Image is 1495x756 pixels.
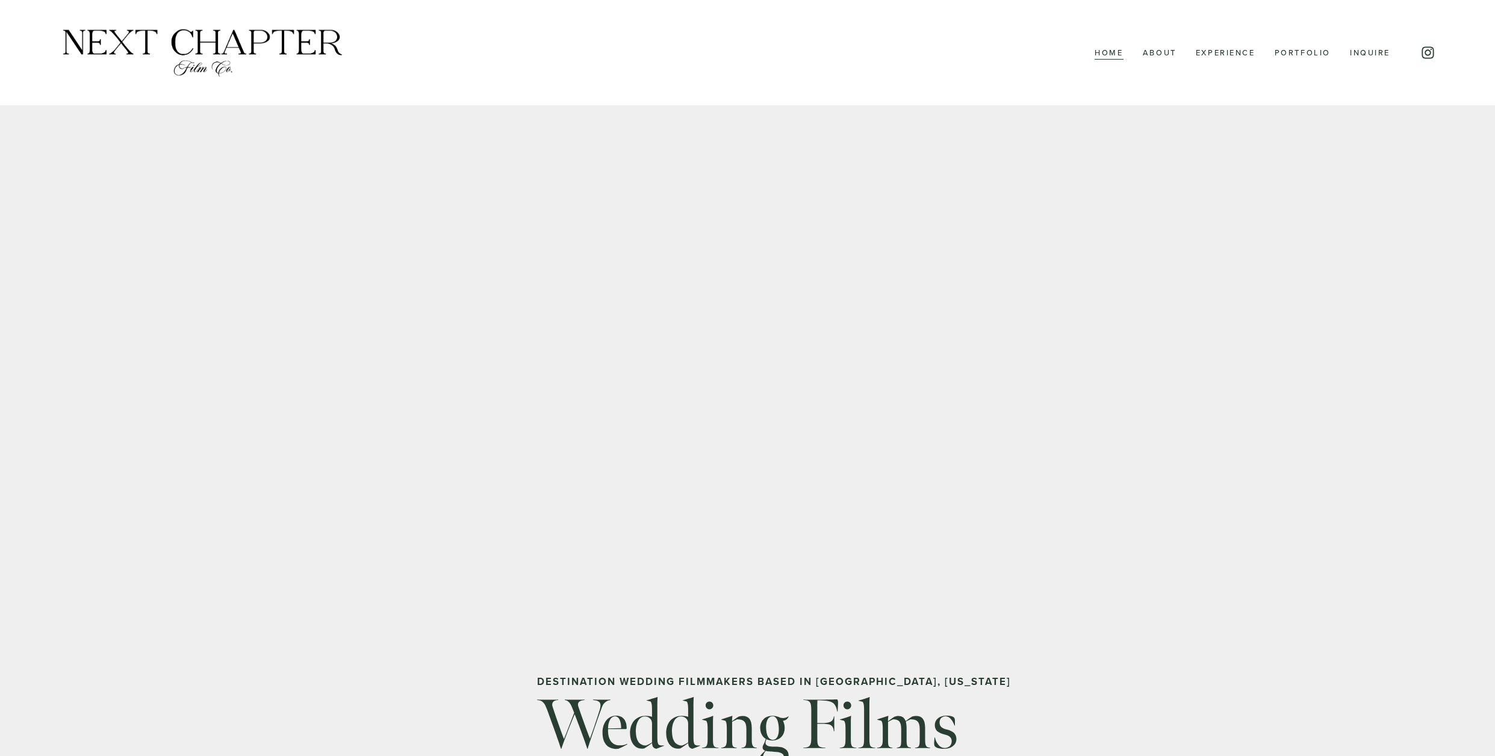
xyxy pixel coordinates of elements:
strong: Destination wedding Filmmakers Based in [GEOGRAPHIC_DATA], [US_STATE] [537,674,1011,689]
img: Next Chapter Film Co. [60,27,346,79]
a: Home [1095,45,1123,61]
a: Experience [1196,45,1255,61]
a: About [1143,45,1176,61]
a: Inquire [1350,45,1390,61]
a: Portfolio [1275,45,1331,61]
a: Instagram [1420,45,1435,60]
